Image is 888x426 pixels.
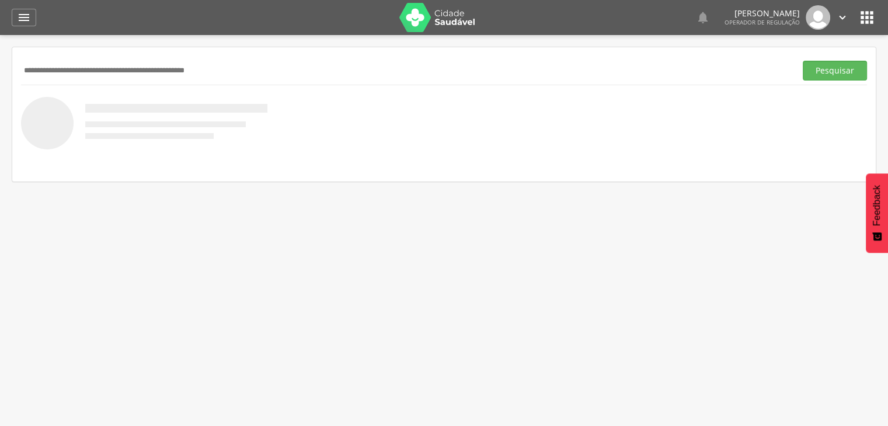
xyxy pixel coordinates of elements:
button: Feedback - Mostrar pesquisa [866,173,888,253]
a:  [836,5,849,30]
i:  [858,8,876,27]
span: Operador de regulação [725,18,800,26]
span: Feedback [872,185,882,226]
a:  [12,9,36,26]
i:  [17,11,31,25]
i:  [696,11,710,25]
p: [PERSON_NAME] [725,9,800,18]
i:  [836,11,849,24]
a:  [696,5,710,30]
button: Pesquisar [803,61,867,81]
